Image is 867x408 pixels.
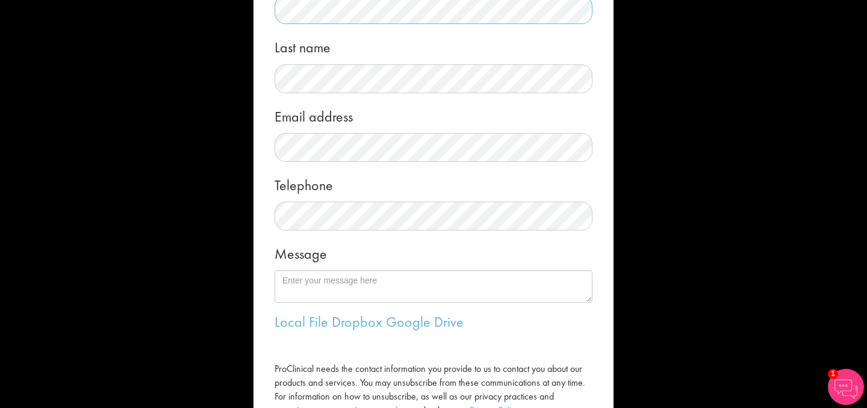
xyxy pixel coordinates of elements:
[828,369,864,405] img: Chatbot
[386,312,464,331] a: Google Drive
[275,102,353,127] label: Email address
[828,369,838,379] span: 1
[275,312,328,331] a: Local File
[275,171,333,196] label: Telephone
[332,312,382,331] a: Dropbox
[275,240,327,264] label: Message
